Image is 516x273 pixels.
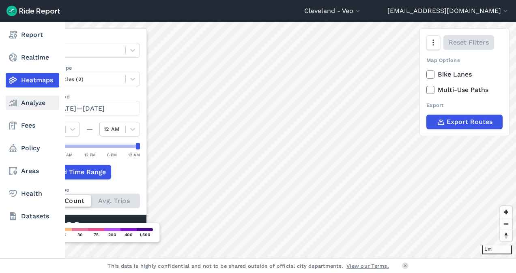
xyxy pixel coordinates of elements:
div: Matched Trips [33,215,146,237]
span: [DATE]—[DATE] [54,105,105,112]
div: 12 AM [128,151,140,158]
img: Ride Report [6,6,60,16]
label: Bike Lanes [426,70,503,79]
a: Datasets [6,209,59,224]
a: Analyze [6,96,59,110]
div: — [80,124,99,134]
label: Data Period [39,93,140,100]
span: Add Time Range [54,167,106,177]
div: 12 PM [84,151,96,158]
canvas: Map [26,22,516,258]
div: Export [426,101,503,109]
div: 6 AM [62,151,73,158]
button: Cleveland - Veo [304,6,362,16]
button: [DATE]—[DATE] [39,101,140,115]
div: Count Type [39,186,140,194]
button: [EMAIL_ADDRESS][DOMAIN_NAME] [387,6,510,16]
a: Policy [6,141,59,156]
a: View our Terms. [346,262,389,270]
a: Report [6,28,59,42]
a: Areas [6,164,59,178]
div: 6 PM [107,151,117,158]
label: Vehicle Type [39,64,140,72]
div: 28,692 [39,221,95,232]
span: Export Routes [447,117,492,127]
button: Add Time Range [39,165,111,179]
button: Zoom in [500,206,512,218]
button: Zoom out [500,218,512,230]
button: Export Routes [426,115,503,129]
div: 1 mi [482,245,512,254]
label: Data Type [39,35,140,43]
a: Heatmaps [6,73,59,87]
label: Multi-Use Paths [426,85,503,95]
button: Reset Filters [443,35,494,50]
a: Health [6,186,59,201]
span: Reset Filters [449,38,489,47]
a: Realtime [6,50,59,65]
a: Fees [6,118,59,133]
div: Map Options [426,56,503,64]
button: Reset bearing to north [500,230,512,241]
